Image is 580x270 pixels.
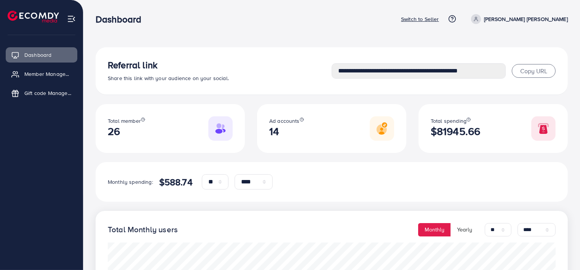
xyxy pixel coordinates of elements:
span: Ad accounts [269,117,300,125]
span: Total spending [431,117,467,125]
img: menu [67,14,76,23]
button: Monthly [418,223,451,236]
h4: Total Monthly users [108,225,178,235]
img: logo [8,11,59,22]
iframe: Chat [548,236,574,264]
img: Responsive image [208,116,233,141]
h3: Dashboard [96,14,147,25]
img: Responsive image [531,116,556,141]
span: Share this link with your audience on your social. [108,74,229,82]
h2: 14 [269,125,304,138]
a: [PERSON_NAME] [PERSON_NAME] [468,14,568,24]
h2: 26 [108,125,145,138]
button: Yearly [451,223,479,236]
p: Switch to Seller [401,14,439,24]
a: Dashboard [6,47,77,63]
h4: $588.74 [159,177,193,188]
a: Member Management [6,66,77,82]
span: Member Management [24,70,72,78]
h3: Referral link [108,59,332,71]
button: Copy URL [512,64,556,78]
p: [PERSON_NAME] [PERSON_NAME] [484,14,568,24]
h2: $81945.66 [431,125,480,138]
img: Responsive image [370,116,394,141]
span: Copy URL [520,67,547,75]
span: Total member [108,117,141,125]
span: Dashboard [24,51,51,59]
span: Gift code Management [24,89,72,97]
a: Gift code Management [6,85,77,101]
p: Monthly spending: [108,177,153,186]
